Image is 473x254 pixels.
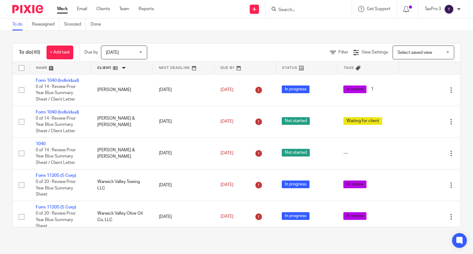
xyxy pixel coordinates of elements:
span: 0 of 14 · Review Prior Year Blue Summary Sheet / Client Letter [36,148,76,165]
img: Pixie [12,5,43,13]
img: svg%3E [444,4,454,14]
h1: To do [19,49,40,56]
td: [PERSON_NAME] & [PERSON_NAME] [91,137,153,169]
span: Tags [344,66,354,69]
span: (48) [32,50,40,55]
span: 0 of 14 · Review Prior Year Blue Summary Sheet / Client Letter [36,85,76,101]
a: Email [77,6,87,12]
span: In progress [282,85,309,93]
span: In progress [282,181,309,188]
td: [PERSON_NAME] [91,74,153,106]
a: Reports [139,6,154,12]
td: Warwick Valley Olive Oil Co. LLC [91,201,153,232]
span: In review [343,181,366,188]
span: [DATE] [220,183,233,187]
span: 0 of 20 · Review Prior Year Blue Summary Sheet [36,211,76,228]
td: [PERSON_NAME] & [PERSON_NAME] [91,106,153,137]
span: Select saved view [398,50,432,55]
td: [DATE] [153,106,214,137]
td: [DATE] [153,169,214,201]
p: Due by [84,49,98,55]
span: Filter [338,50,348,54]
span: In review [343,85,366,93]
span: In review [343,212,366,220]
span: [DATE] [106,50,119,55]
td: [DATE] [153,201,214,232]
a: Form 1040 (Individual) [36,110,79,114]
a: Snoozed [64,18,86,30]
a: Reassigned [32,18,59,30]
a: Form 1120S (S Corp) [36,205,76,209]
span: [DATE] [220,215,233,219]
span: Get Support [367,7,390,11]
a: + Add task [46,46,73,59]
a: Team [119,6,129,12]
span: [DATE] [220,119,233,124]
td: [DATE] [153,74,214,106]
span: [DATE] [220,151,233,155]
span: 0 of 20 · Review Prior Year Blue Summary Sheet [36,180,76,196]
span: View Settings [362,50,388,54]
span: In progress [282,212,309,220]
span: [DATE] [220,88,233,92]
a: Form 1040 (Individual) [36,78,79,83]
td: Warwick Valley Towing LLC [91,169,153,201]
td: [DATE] [153,137,214,169]
span: Not started [282,117,310,125]
a: Done [91,18,106,30]
span: 1 [368,85,377,93]
span: 0 of 14 · Review Prior Year Blue Summary Sheet / Client Letter [36,116,76,133]
a: Work [57,6,68,12]
a: Clients [96,6,110,12]
a: 1040 [36,142,46,146]
a: Form 1120S (S Corp) [36,173,76,178]
div: --- [343,150,393,156]
input: Search [278,7,333,13]
span: Not started [282,149,310,157]
span: Waiting for client [343,117,382,125]
a: To do [12,18,27,30]
p: TaxPro 3 [425,6,441,12]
